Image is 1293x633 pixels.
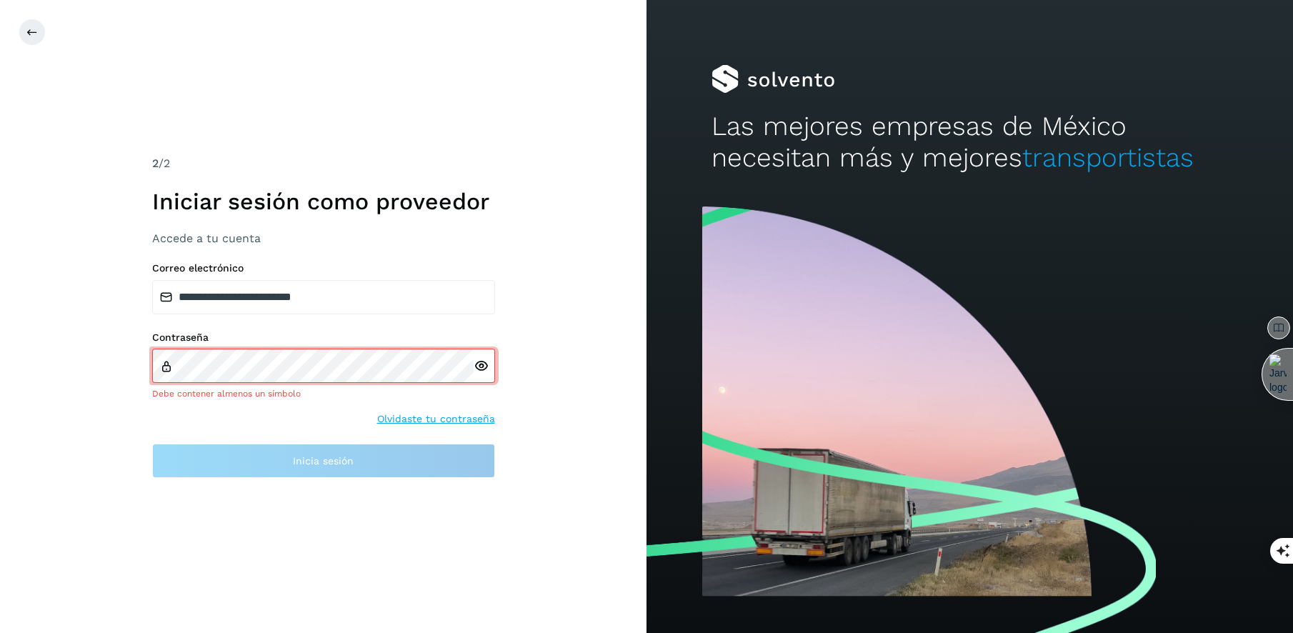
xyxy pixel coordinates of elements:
[152,262,495,274] label: Correo electrónico
[152,155,495,172] div: /2
[152,332,495,344] label: Contraseña
[712,111,1229,174] h2: Las mejores empresas de México necesitan más y mejores
[152,231,495,245] h3: Accede a tu cuenta
[152,387,495,400] div: Debe contener almenos un símbolo
[377,412,495,427] a: Olvidaste tu contraseña
[293,456,354,466] span: Inicia sesión
[1022,142,1194,173] span: transportistas
[152,444,495,478] button: Inicia sesión
[152,156,159,170] span: 2
[152,188,495,215] h1: Iniciar sesión como proveedor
